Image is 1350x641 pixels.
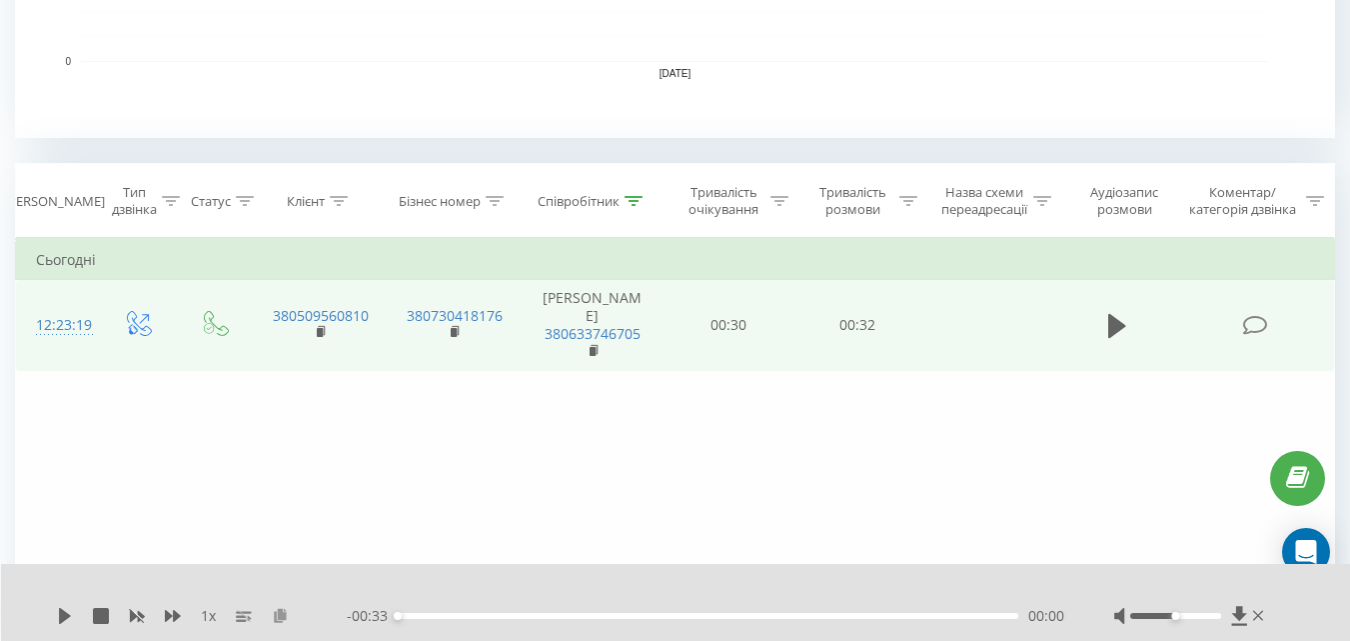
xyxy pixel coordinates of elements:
a: 380633746705 [545,324,641,343]
div: Accessibility label [394,612,402,620]
div: Open Intercom Messenger [1282,528,1330,576]
td: Сьогодні [16,240,1335,280]
td: 00:30 [665,280,793,372]
div: Тип дзвінка [112,184,157,218]
td: [PERSON_NAME] [521,280,665,372]
span: 00:00 [1028,606,1064,626]
div: [PERSON_NAME] [4,193,105,210]
div: Бізнес номер [399,193,481,210]
div: Тривалість розмови [811,184,894,218]
div: 12:23:19 [36,306,78,345]
span: - 00:33 [347,606,398,626]
td: 00:32 [793,280,922,372]
a: 380730418176 [407,306,503,325]
text: [DATE] [660,68,691,79]
div: Accessibility label [1171,612,1179,620]
div: Назва схеми переадресації [940,184,1028,218]
a: 380509560810 [273,306,369,325]
div: Клієнт [287,193,325,210]
div: Аудіозапис розмови [1074,184,1175,218]
span: 1 x [201,606,216,626]
text: 0 [65,56,71,67]
div: Співробітник [538,193,620,210]
div: Статус [191,193,231,210]
div: Тривалість очікування [682,184,765,218]
div: Коментар/категорія дзвінка [1184,184,1301,218]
